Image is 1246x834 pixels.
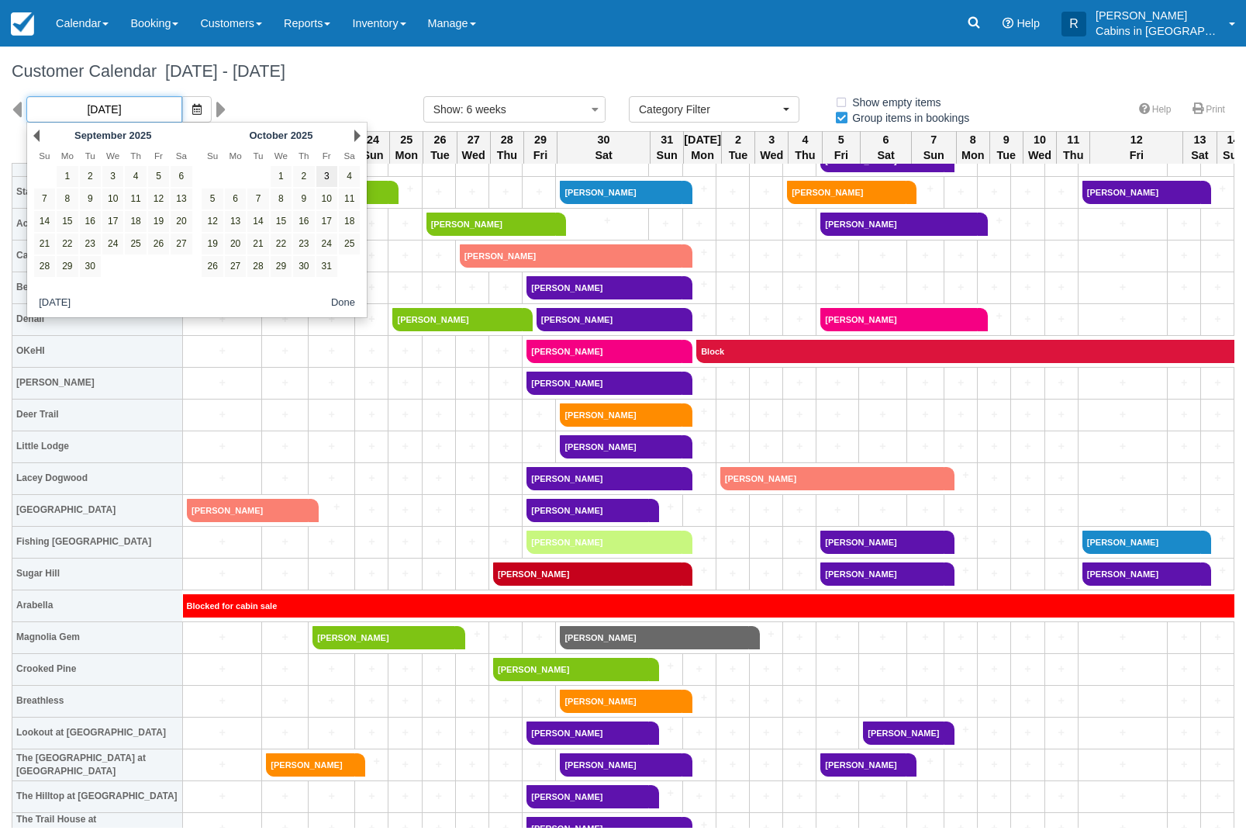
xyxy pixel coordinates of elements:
a: + [982,502,1006,518]
a: + [682,372,712,388]
a: + [1082,375,1163,391]
a: + [754,502,778,518]
a: + [359,375,384,391]
a: [PERSON_NAME] [526,276,682,299]
a: + [359,343,384,359]
a: + [1015,470,1040,486]
a: + [392,407,417,423]
a: + [1015,184,1040,200]
a: + [1205,407,1230,423]
a: + [1205,438,1230,455]
a: [PERSON_NAME] [537,308,682,331]
a: + [682,244,712,261]
a: + [1172,279,1196,296]
a: + [266,407,304,423]
a: + [820,407,854,423]
a: + [392,279,417,296]
a: 24 [102,234,123,254]
a: 9 [293,189,314,209]
a: + [754,311,778,327]
a: + [1015,502,1040,518]
a: + [187,311,257,327]
a: + [682,308,712,324]
a: 14 [247,211,268,232]
a: + [863,375,902,391]
a: 14 [34,211,55,232]
a: [PERSON_NAME] [526,340,682,363]
a: + [1172,502,1196,518]
a: + [687,502,712,518]
a: + [460,184,485,200]
a: 16 [293,211,314,232]
a: + [460,407,485,423]
a: [PERSON_NAME] [460,244,682,268]
a: + [1172,375,1196,391]
a: + [944,467,974,483]
a: + [948,407,973,423]
a: [PERSON_NAME] [1082,181,1201,204]
a: + [392,470,417,486]
a: + [312,534,350,550]
a: + [754,438,778,455]
a: + [359,311,384,327]
a: 2 [80,166,101,187]
a: + [359,470,384,486]
a: 27 [171,234,192,254]
a: 9 [80,189,101,209]
label: Show empty items [834,91,951,114]
a: + [1205,279,1230,296]
button: Category Filter [629,96,799,123]
a: + [720,279,745,296]
a: + [526,184,551,200]
a: 3 [316,166,337,187]
a: + [948,438,973,455]
a: + [911,407,940,423]
a: + [1049,502,1074,518]
a: 6 [171,166,192,187]
a: 28 [247,256,268,277]
a: + [754,375,778,391]
a: [PERSON_NAME] [820,531,944,554]
a: + [1205,311,1230,327]
a: 12 [148,189,169,209]
a: + [460,470,485,486]
a: + [266,311,304,327]
a: + [359,502,384,518]
a: + [1172,311,1196,327]
a: + [493,502,518,518]
a: + [787,247,812,264]
a: + [426,502,451,518]
a: + [392,343,417,359]
a: 31 [316,256,337,277]
a: + [392,375,417,391]
a: + [787,375,812,391]
a: + [982,184,1006,200]
a: + [720,502,745,518]
a: 20 [225,234,246,254]
a: + [1082,407,1163,423]
a: + [493,184,518,200]
a: + [787,216,812,232]
a: + [1082,470,1163,486]
a: 13 [171,189,192,209]
a: + [426,438,451,455]
a: + [187,470,257,486]
a: + [1082,216,1163,232]
span: : 6 weeks [461,103,506,116]
a: + [1082,438,1163,455]
a: + [1015,216,1040,232]
label: Group items in bookings [834,106,979,130]
a: 21 [247,234,268,254]
a: + [460,375,485,391]
a: + [1172,247,1196,264]
p: [PERSON_NAME] [1096,8,1220,23]
a: + [1172,407,1196,423]
a: + [426,184,451,200]
a: + [948,502,973,518]
a: + [948,375,973,391]
a: + [493,407,518,423]
a: + [392,216,417,232]
a: + [820,502,854,518]
a: + [1172,438,1196,455]
a: 28 [34,256,55,277]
